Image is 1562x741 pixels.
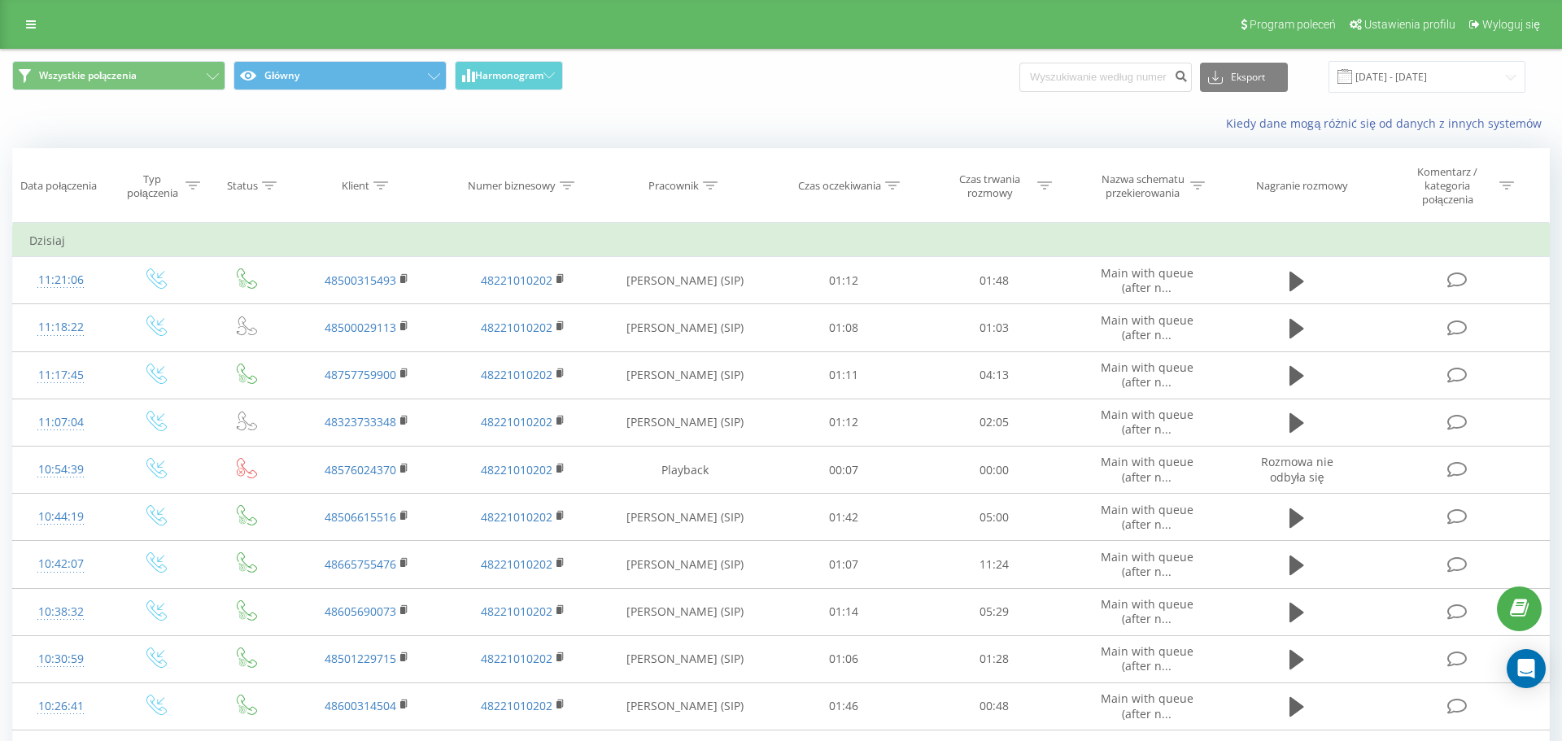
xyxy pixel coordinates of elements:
span: Rozmowa nie odbyła się [1261,454,1333,484]
td: 01:06 [769,635,918,682]
td: [PERSON_NAME] (SIP) [600,399,769,446]
td: 01:14 [769,588,918,635]
td: Playback [600,447,769,494]
td: 01:03 [918,304,1068,351]
div: 10:30:59 [29,643,93,675]
button: Harmonogram [455,61,563,90]
a: 48221010202 [481,272,552,288]
a: Kiedy dane mogą różnić się od danych z innych systemów [1226,116,1550,131]
span: Main with queue (after n... [1101,502,1193,532]
td: 00:00 [918,447,1068,494]
div: 11:07:04 [29,407,93,438]
span: Harmonogram [475,70,543,81]
a: 48221010202 [481,462,552,477]
a: 48221010202 [481,509,552,525]
div: Numer biznesowy [468,179,556,193]
div: Klient [342,179,369,193]
a: 48221010202 [481,414,552,429]
td: 01:12 [769,257,918,304]
button: Wszystkie połączenia [12,61,225,90]
a: 48221010202 [481,604,552,619]
div: Typ połączenia [123,172,181,200]
span: Main with queue (after n... [1101,691,1193,721]
div: Nagranie rozmowy [1256,179,1348,193]
a: 48506615516 [325,509,396,525]
span: Wyloguj się [1482,18,1540,31]
div: 10:54:39 [29,454,93,486]
div: Czas oczekiwania [798,179,881,193]
td: [PERSON_NAME] (SIP) [600,588,769,635]
a: 48221010202 [481,698,552,713]
a: 48221010202 [481,320,552,335]
div: 10:44:19 [29,501,93,533]
span: Main with queue (after n... [1101,312,1193,342]
input: Wyszukiwanie według numeru [1019,63,1192,92]
div: 11:17:45 [29,360,93,391]
td: 01:42 [769,494,918,541]
td: 00:48 [918,682,1068,730]
span: Main with queue (after n... [1101,454,1193,484]
td: 01:12 [769,399,918,446]
a: 48500315493 [325,272,396,288]
span: Main with queue (after n... [1101,596,1193,626]
div: Data połączenia [20,179,97,193]
td: 05:29 [918,588,1068,635]
td: 01:11 [769,351,918,399]
span: Program poleceń [1250,18,1336,31]
span: Main with queue (after n... [1101,643,1193,673]
a: 48221010202 [481,651,552,666]
td: 01:07 [769,541,918,588]
td: [PERSON_NAME] (SIP) [600,541,769,588]
div: Czas trwania rozmowy [946,172,1033,200]
a: 48323733348 [325,414,396,429]
td: [PERSON_NAME] (SIP) [600,304,769,351]
td: 05:00 [918,494,1068,541]
div: 10:42:07 [29,548,93,580]
td: 01:08 [769,304,918,351]
a: 48600314504 [325,698,396,713]
td: [PERSON_NAME] (SIP) [600,351,769,399]
a: 48501229715 [325,651,396,666]
td: 00:07 [769,447,918,494]
td: [PERSON_NAME] (SIP) [600,682,769,730]
a: 48605690073 [325,604,396,619]
div: Open Intercom Messenger [1507,649,1546,688]
span: Wszystkie połączenia [39,69,137,82]
div: Komentarz / kategoria połączenia [1400,165,1495,207]
a: 48221010202 [481,556,552,572]
td: 04:13 [918,351,1068,399]
a: 48500029113 [325,320,396,335]
span: Main with queue (after n... [1101,360,1193,390]
span: Ustawienia profilu [1364,18,1455,31]
td: 01:48 [918,257,1068,304]
td: 11:24 [918,541,1068,588]
div: 11:21:06 [29,264,93,296]
td: [PERSON_NAME] (SIP) [600,494,769,541]
div: 11:18:22 [29,312,93,343]
td: 01:46 [769,682,918,730]
td: 02:05 [918,399,1068,446]
span: Main with queue (after n... [1101,549,1193,579]
button: Eksport [1200,63,1288,92]
div: 10:38:32 [29,596,93,628]
div: Pracownik [648,179,699,193]
td: [PERSON_NAME] (SIP) [600,257,769,304]
button: Główny [233,61,447,90]
a: 48221010202 [481,367,552,382]
div: Nazwa schematu przekierowania [1099,172,1186,200]
div: Status [227,179,258,193]
span: Main with queue (after n... [1101,407,1193,437]
span: Main with queue (after n... [1101,265,1193,295]
a: 48576024370 [325,462,396,477]
a: 48757759900 [325,367,396,382]
div: 10:26:41 [29,691,93,722]
a: 48665755476 [325,556,396,572]
td: [PERSON_NAME] (SIP) [600,635,769,682]
td: 01:28 [918,635,1068,682]
td: Dzisiaj [13,224,1550,257]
